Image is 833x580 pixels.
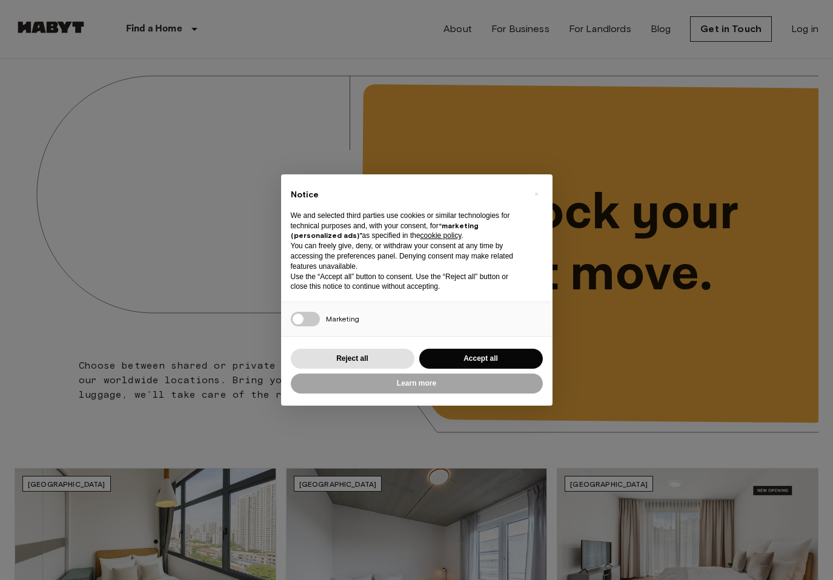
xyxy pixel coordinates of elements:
[291,272,523,292] p: Use the “Accept all” button to consent. Use the “Reject all” button or close this notice to conti...
[291,221,479,240] strong: “marketing (personalized ads)”
[420,231,462,240] a: cookie policy
[534,186,539,201] span: ×
[291,349,414,369] button: Reject all
[326,314,359,323] span: Marketing
[291,374,543,394] button: Learn more
[291,241,523,271] p: You can freely give, deny, or withdraw your consent at any time by accessing the preferences pane...
[291,189,523,201] h2: Notice
[419,349,543,369] button: Accept all
[527,184,546,203] button: Close this notice
[291,211,523,241] p: We and selected third parties use cookies or similar technologies for technical purposes and, wit...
